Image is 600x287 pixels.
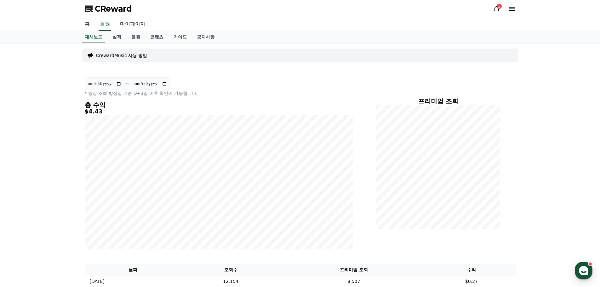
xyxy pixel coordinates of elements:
[169,31,192,43] a: 가이드
[115,18,150,31] a: 마이페이지
[95,4,132,14] span: CReward
[145,31,169,43] a: 콘텐츠
[497,4,502,9] div: 1
[376,98,500,105] h4: 프리미엄 조회
[493,5,500,13] a: 1
[126,31,145,43] a: 음원
[85,108,353,115] h5: $4.43
[85,101,353,108] h4: 총 수익
[181,264,280,276] th: 조회수
[280,264,427,276] th: 프리미엄 조회
[99,18,111,31] a: 음원
[80,18,95,31] a: 홈
[192,31,220,43] a: 공지사항
[107,31,126,43] a: 실적
[90,278,105,285] p: [DATE]
[82,31,105,43] a: 대시보드
[427,264,515,276] th: 수익
[85,264,181,276] th: 날짜
[85,90,353,96] p: * 영상 조회 발생일 기준 D+3일 이후 확인이 가능합니다.
[96,52,147,59] a: CrewardMusic 사용 방법
[85,4,132,14] a: CReward
[125,80,129,88] p: ~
